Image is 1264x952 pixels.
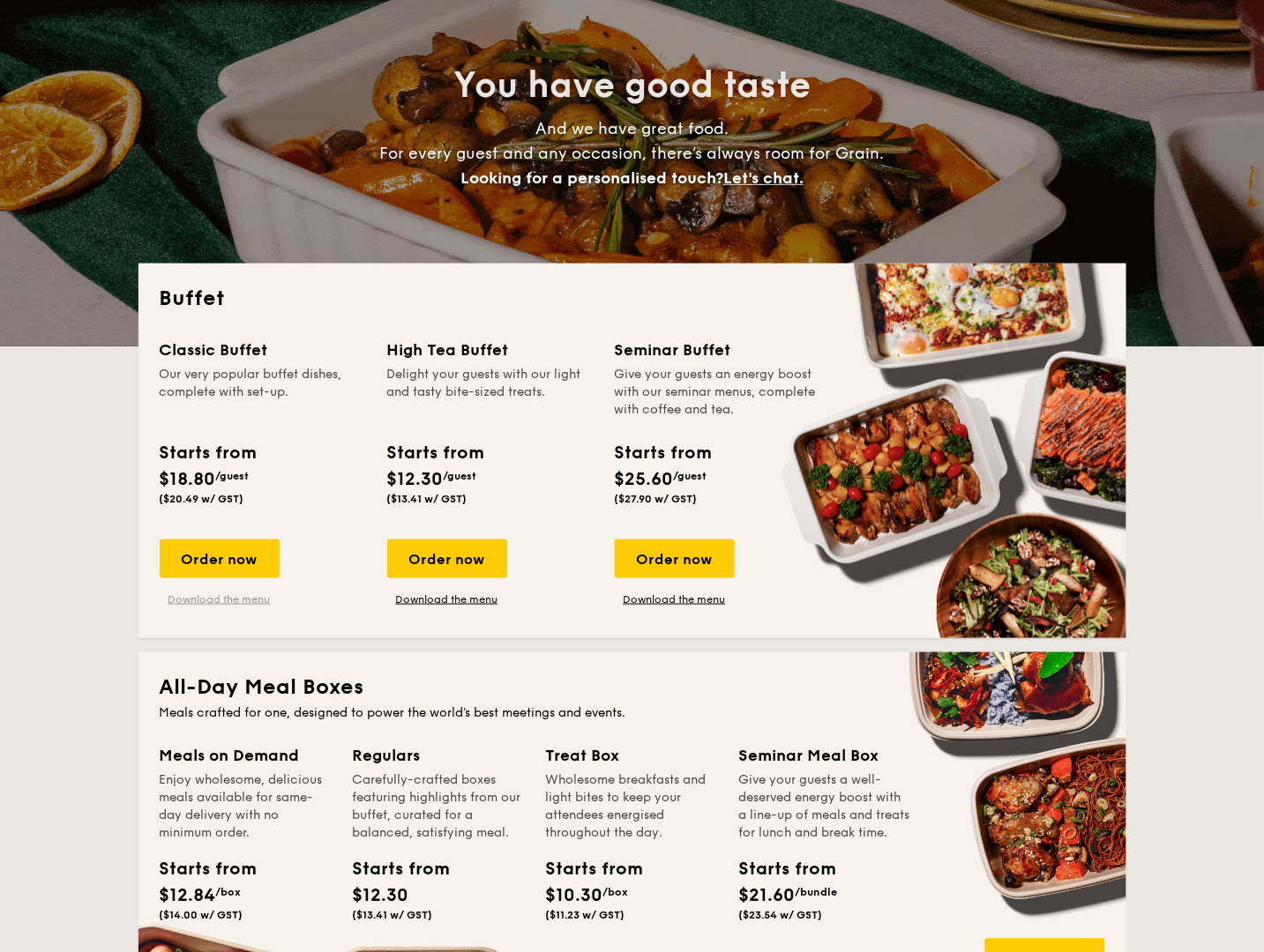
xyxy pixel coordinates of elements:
span: ($23.54 w/ GST) [739,910,823,922]
span: $21.60 [739,886,796,907]
div: Meals on Demand [160,744,332,769]
span: $12.30 [353,886,409,907]
span: ($13.41 w/ GST) [387,493,467,505]
div: Meals crafted for one, designed to power the world's best meetings and events. [160,705,1105,723]
div: Delight your guests with our light and tasty bite-sized treats. [387,366,594,426]
span: Looking for a personalised touch? [460,168,723,188]
a: Download the menu [387,592,507,606]
span: $12.30 [387,469,444,490]
span: /box [603,887,629,899]
span: /guest [674,470,707,482]
div: Regulars [353,744,525,769]
div: High Tea Buffet [387,338,594,362]
span: $25.60 [615,469,674,490]
span: ($13.41 w/ GST) [353,910,433,922]
div: Starts from [387,440,483,466]
span: /box [216,887,242,899]
div: Wholesome breakfasts and light bites to keep your attendees energised throughout the day. [546,772,718,843]
span: You have good taste [453,64,811,107]
h2: All-Day Meal Boxes [160,673,1105,702]
span: $18.80 [160,469,216,490]
div: Starts from [739,857,819,883]
div: Carefully-crafted boxes featuring highlights from our buffet, curated for a balanced, satisfying ... [353,772,525,843]
div: Order now [160,539,280,578]
span: ($14.00 w/ GST) [160,910,243,922]
div: Give your guests an energy boost with our seminar menus, complete with coffee and tea. [615,366,821,426]
div: Starts from [160,857,239,883]
span: /guest [444,470,477,482]
div: Treat Box [546,744,718,769]
span: ($11.23 w/ GST) [546,910,625,922]
div: Starts from [546,857,625,883]
span: ($20.49 w/ GST) [160,493,244,505]
a: Download the menu [615,592,735,606]
span: ($27.90 w/ GST) [615,493,698,505]
div: Starts from [353,857,432,883]
h2: Buffet [160,285,1105,313]
div: Seminar Buffet [615,338,821,362]
div: Classic Buffet [160,338,366,362]
span: /bundle [796,887,838,899]
div: Our very popular buffet dishes, complete with set-up. [160,366,366,426]
div: Enjoy wholesome, delicious meals available for same-day delivery with no minimum order. [160,772,332,843]
span: $10.30 [546,886,603,907]
div: Starts from [160,440,256,466]
span: $12.84 [160,886,216,907]
div: Order now [615,539,735,578]
a: Download the menu [160,592,280,606]
div: Starts from [615,440,711,466]
div: Seminar Meal Box [739,744,911,769]
span: Let's chat. [723,168,804,188]
span: /guest [216,470,250,482]
span: And we have great food. For every guest and any occasion, there’s always room for Grain. [380,119,885,188]
div: Order now [387,539,507,578]
div: Give your guests a well-deserved energy boost with a line-up of meals and treats for lunch and br... [739,772,911,843]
